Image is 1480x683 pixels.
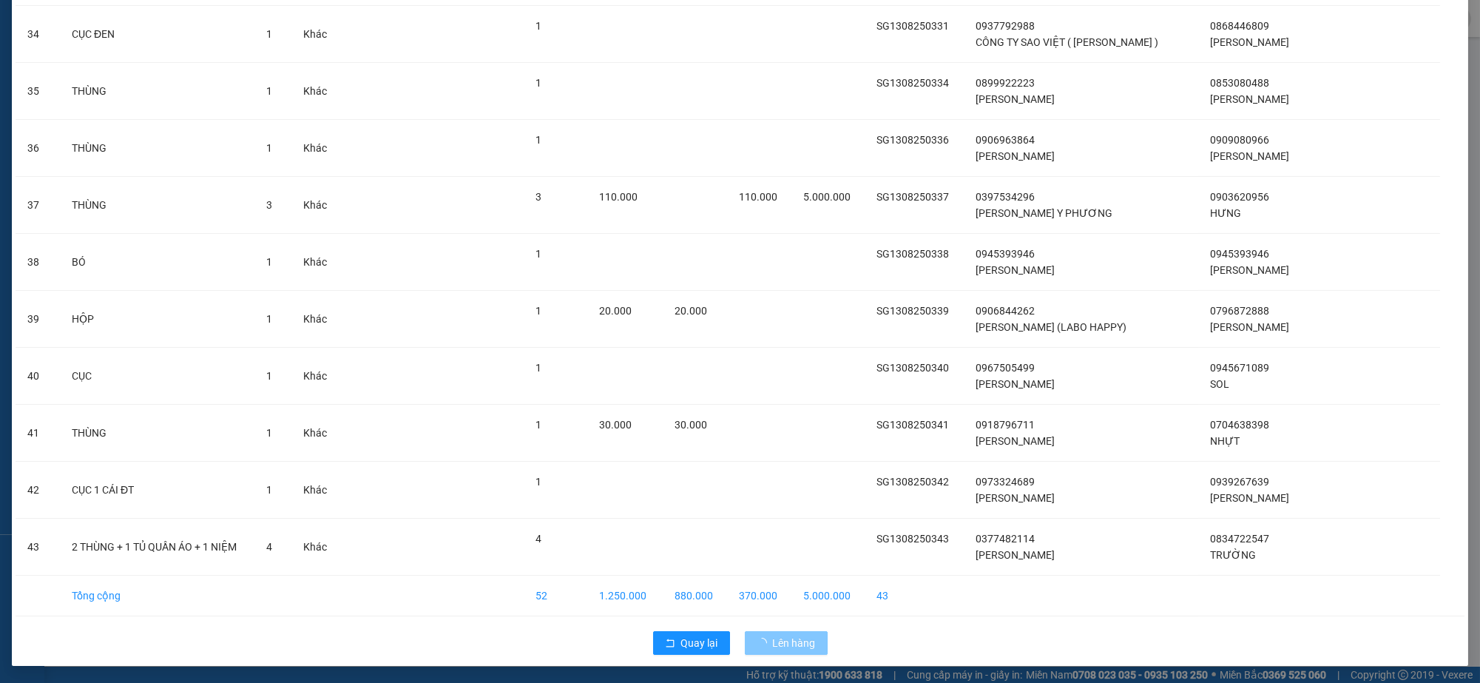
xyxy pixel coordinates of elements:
[599,191,638,203] span: 110.000
[663,576,727,616] td: 880.000
[739,191,777,203] span: 110.000
[976,93,1055,105] span: [PERSON_NAME]
[976,20,1035,32] span: 0937792988
[60,63,254,120] td: THÙNG
[745,631,828,655] button: Lên hàng
[1210,191,1269,203] span: 0903620956
[16,234,60,291] td: 38
[266,85,272,97] span: 1
[976,36,1158,48] span: CÔNG TY SAO VIỆT ( [PERSON_NAME] )
[16,291,60,348] td: 39
[266,313,272,325] span: 1
[266,256,272,268] span: 1
[16,348,60,405] td: 40
[60,6,254,63] td: CỤC ĐEN
[535,134,541,146] span: 1
[976,305,1035,317] span: 0906844262
[1210,150,1289,162] span: [PERSON_NAME]
[60,519,254,576] td: 2 THÙNG + 1 TỦ QUẦN ÁO + 1 NIỆM
[976,435,1055,447] span: [PERSON_NAME]
[16,519,60,576] td: 43
[60,462,254,519] td: CỤC 1 CÁI ĐT
[266,484,272,496] span: 1
[865,576,964,616] td: 43
[266,427,272,439] span: 1
[266,28,272,40] span: 1
[876,77,949,89] span: SG1308250334
[876,419,949,431] span: SG1308250341
[16,120,60,177] td: 36
[60,348,254,405] td: CỤC
[291,177,340,234] td: Khác
[976,134,1035,146] span: 0906963864
[266,370,272,382] span: 1
[1210,20,1269,32] span: 0868446809
[653,631,730,655] button: rollbackQuay lại
[976,419,1035,431] span: 0918796711
[1210,264,1289,276] span: [PERSON_NAME]
[535,476,541,488] span: 1
[16,405,60,462] td: 41
[1210,419,1269,431] span: 0704638398
[976,362,1035,374] span: 0967505499
[791,576,865,616] td: 5.000.000
[876,476,949,488] span: SG1308250342
[681,635,718,651] span: Quay lại
[535,362,541,374] span: 1
[803,191,851,203] span: 5.000.000
[60,234,254,291] td: BÓ
[535,419,541,431] span: 1
[535,191,541,203] span: 3
[535,20,541,32] span: 1
[976,321,1126,333] span: [PERSON_NAME] (LABO HAPPY)
[976,549,1055,561] span: [PERSON_NAME]
[16,6,60,63] td: 34
[16,63,60,120] td: 35
[266,541,272,553] span: 4
[976,378,1055,390] span: [PERSON_NAME]
[291,6,340,63] td: Khác
[291,348,340,405] td: Khác
[1210,207,1241,219] span: HƯNG
[876,305,949,317] span: SG1308250339
[1210,378,1229,390] span: SOL
[1210,435,1240,447] span: NHỰT
[876,20,949,32] span: SG1308250331
[60,291,254,348] td: HỘP
[60,405,254,462] td: THÙNG
[1210,362,1269,374] span: 0945671089
[291,462,340,519] td: Khác
[535,248,541,260] span: 1
[1210,549,1256,561] span: TRƯỜNG
[976,150,1055,162] span: [PERSON_NAME]
[1210,321,1289,333] span: [PERSON_NAME]
[976,191,1035,203] span: 0397534296
[1210,492,1289,504] span: [PERSON_NAME]
[876,533,949,545] span: SG1308250343
[599,305,632,317] span: 20.000
[727,576,791,616] td: 370.000
[291,519,340,576] td: Khác
[976,207,1112,219] span: [PERSON_NAME] Y PHƯƠNG
[675,419,707,431] span: 30.000
[675,305,707,317] span: 20.000
[60,576,254,616] td: Tổng cộng
[599,419,632,431] span: 30.000
[665,638,675,650] span: rollback
[535,305,541,317] span: 1
[976,77,1035,89] span: 0899922223
[876,134,949,146] span: SG1308250336
[60,120,254,177] td: THÙNG
[976,492,1055,504] span: [PERSON_NAME]
[976,476,1035,488] span: 0973324689
[266,199,272,211] span: 3
[1210,533,1269,545] span: 0834722547
[291,405,340,462] td: Khác
[1210,134,1269,146] span: 0909080966
[587,576,663,616] td: 1.250.000
[757,638,773,648] span: loading
[16,177,60,234] td: 37
[524,576,587,616] td: 52
[876,362,949,374] span: SG1308250340
[976,533,1035,545] span: 0377482114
